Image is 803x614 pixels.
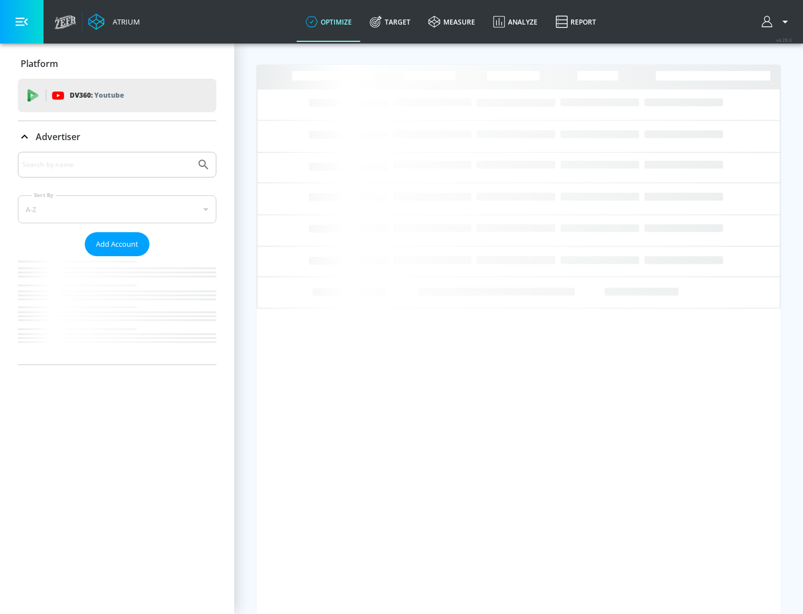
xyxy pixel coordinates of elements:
div: Atrium [108,17,140,27]
a: Atrium [88,13,140,30]
div: A-Z [18,195,216,223]
nav: list of Advertiser [18,256,216,364]
div: Advertiser [18,152,216,364]
div: Platform [18,48,216,79]
a: optimize [297,2,361,42]
p: Youtube [94,89,124,101]
a: Target [361,2,419,42]
p: Advertiser [36,131,80,143]
div: Advertiser [18,121,216,152]
span: v 4.28.0 [776,37,792,43]
p: DV360: [70,89,124,102]
a: Analyze [484,2,546,42]
a: measure [419,2,484,42]
span: Add Account [96,238,138,251]
label: Sort By [32,191,56,199]
div: DV360: Youtube [18,79,216,112]
p: Platform [21,57,58,70]
input: Search by name [22,157,191,172]
button: Add Account [85,232,149,256]
a: Report [546,2,605,42]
